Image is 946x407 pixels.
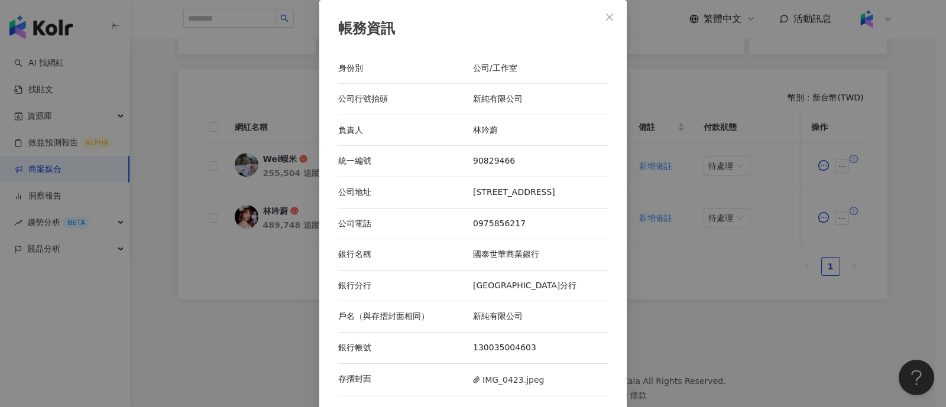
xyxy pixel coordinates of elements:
div: 銀行分行 [338,280,473,292]
div: 90829466 [473,155,608,167]
div: 新純有限公司 [473,311,608,323]
button: Close [598,5,621,29]
div: [STREET_ADDRESS] [473,187,608,198]
div: 新純有限公司 [473,93,608,105]
div: 公司行號抬頭 [338,93,473,105]
span: close [605,12,614,22]
div: 國泰世華商業銀行 [473,249,608,261]
div: 公司地址 [338,187,473,198]
div: 公司電話 [338,218,473,230]
div: 帳務資訊 [338,19,608,39]
div: 身份別 [338,63,473,74]
span: IMG_0423.jpeg [473,373,544,386]
div: 戶名（與存摺封面相同） [338,311,473,323]
div: 存摺封面 [338,373,473,386]
div: 公司/工作室 [473,63,608,74]
div: 0975856217 [473,218,608,230]
div: 銀行名稱 [338,249,473,261]
div: 負責人 [338,125,473,136]
div: [GEOGRAPHIC_DATA]分行 [473,280,608,292]
div: 統一編號 [338,155,473,167]
div: 130035004603 [473,342,608,354]
div: 林吟蔚 [473,125,608,136]
div: 銀行帳號 [338,342,473,354]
